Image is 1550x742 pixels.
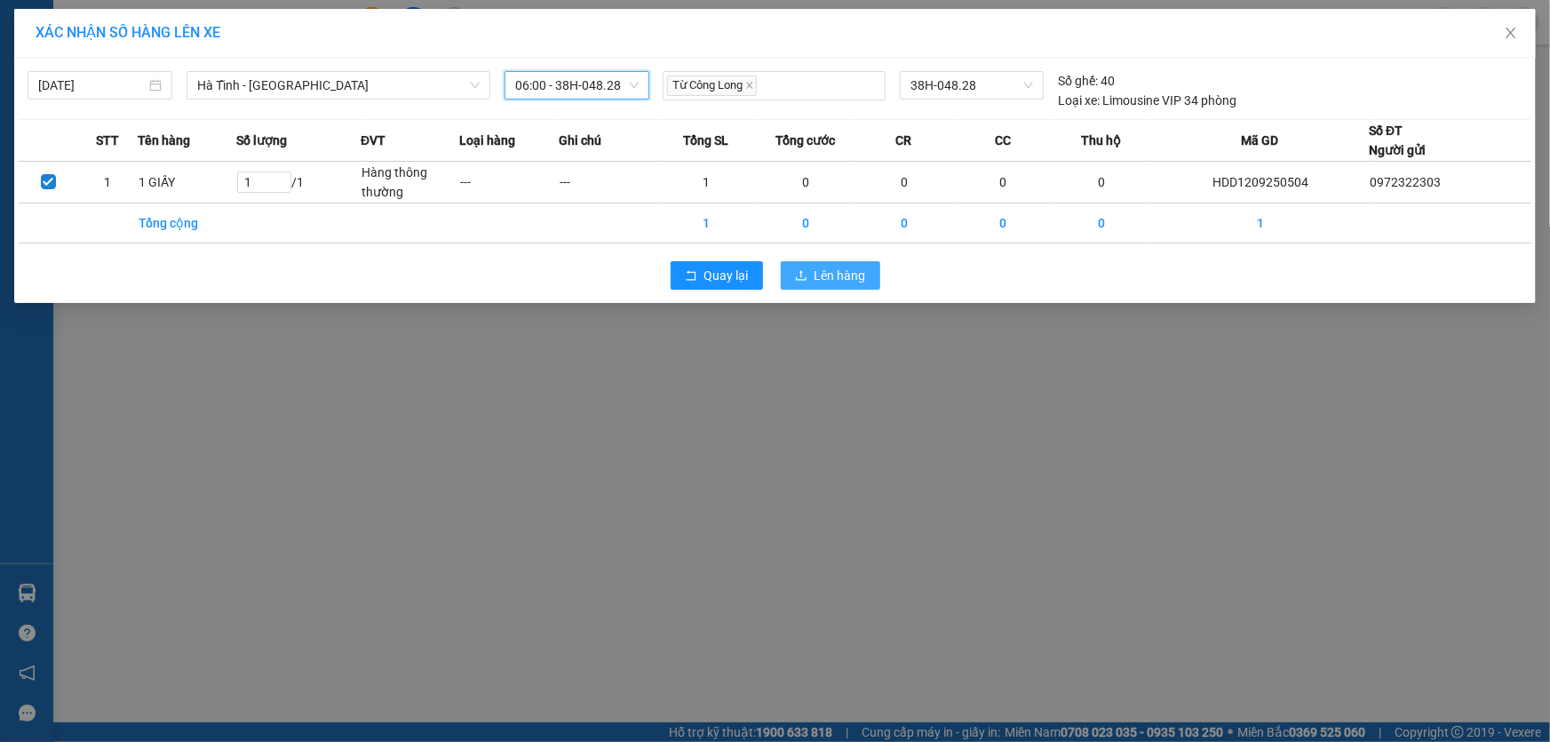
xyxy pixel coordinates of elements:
[756,203,854,243] td: 0
[1053,162,1151,203] td: 0
[795,269,807,283] span: upload
[657,162,756,203] td: 1
[1369,121,1426,160] div: Số ĐT Người gửi
[22,129,207,158] b: GỬI : VP Cổ Đạm
[78,162,138,203] td: 1
[38,76,146,95] input: 13/09/2025
[1370,175,1441,189] span: 0972322303
[361,131,386,150] span: ĐVT
[138,203,236,243] td: Tổng cộng
[96,131,119,150] span: STT
[1151,203,1369,243] td: 1
[166,44,743,66] li: Cổ Đạm, xã [GEOGRAPHIC_DATA], [GEOGRAPHIC_DATA]
[685,269,697,283] span: rollback
[1241,131,1278,150] span: Mã GD
[1058,71,1098,91] span: Số ghế:
[166,66,743,88] li: Hotline: 1900252555
[775,131,835,150] span: Tổng cước
[459,162,558,203] td: ---
[855,203,954,243] td: 0
[361,162,459,203] td: Hàng thông thường
[684,131,729,150] span: Tổng SL
[197,72,480,99] span: Hà Tĩnh - Hà Nội
[815,266,866,285] span: Lên hàng
[995,131,1011,150] span: CC
[1058,91,1236,110] div: Limousine VIP 34 phòng
[954,203,1053,243] td: 0
[855,162,954,203] td: 0
[22,22,111,111] img: logo.jpg
[559,162,657,203] td: ---
[667,76,757,96] span: Từ Công Long
[515,72,639,99] span: 06:00 - 38H-048.28
[1151,162,1369,203] td: HDD1209250504
[236,131,287,150] span: Số lượng
[896,131,912,150] span: CR
[1082,131,1122,150] span: Thu hộ
[36,24,220,41] span: XÁC NHẬN SỐ HÀNG LÊN XE
[459,131,515,150] span: Loại hàng
[781,261,880,290] button: uploadLên hàng
[671,261,763,290] button: rollbackQuay lại
[559,131,601,150] span: Ghi chú
[1486,9,1536,59] button: Close
[910,72,1033,99] span: 38H-048.28
[954,162,1053,203] td: 0
[236,162,361,203] td: / 1
[1058,71,1115,91] div: 40
[704,266,749,285] span: Quay lại
[470,80,481,91] span: down
[745,81,754,90] span: close
[756,162,854,203] td: 0
[1053,203,1151,243] td: 0
[138,131,190,150] span: Tên hàng
[657,203,756,243] td: 1
[1504,26,1518,40] span: close
[138,162,236,203] td: 1 GIẤY
[1058,91,1100,110] span: Loại xe:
